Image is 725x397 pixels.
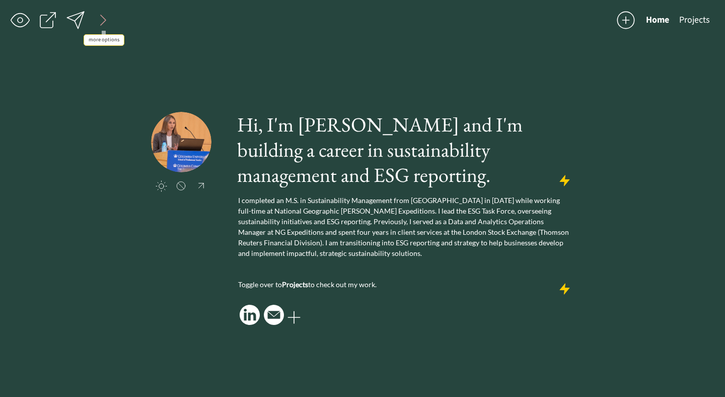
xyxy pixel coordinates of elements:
[237,112,572,187] h1: Hi, I'm [PERSON_NAME] and I'm building a career in sustainability management and ESG reporting.
[238,195,572,258] p: I completed an M.S. in Sustainability Management from [GEOGRAPHIC_DATA] in [DATE] while working f...
[641,10,674,30] button: Home
[282,280,308,289] strong: Projects
[238,279,572,290] p: Toggle over to to check out my work.
[84,35,124,45] div: more options
[674,10,715,30] button: Projects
